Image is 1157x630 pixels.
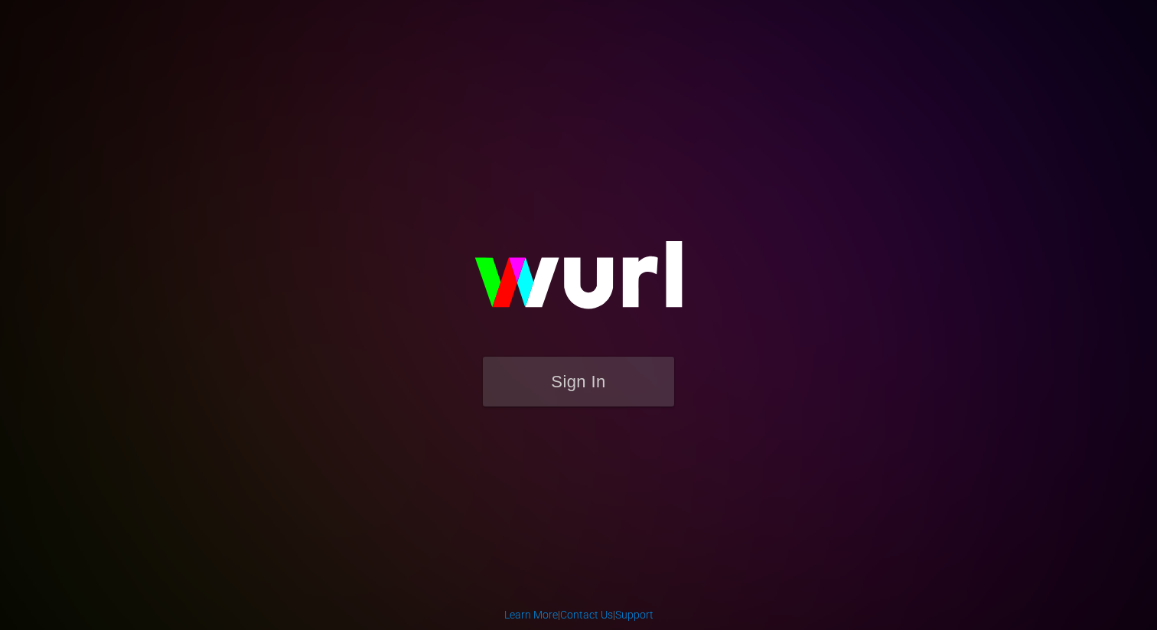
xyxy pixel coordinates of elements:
[483,357,674,406] button: Sign In
[504,607,653,622] div: | |
[504,609,558,621] a: Learn More
[425,208,732,357] img: wurl-logo-on-black-223613ac3d8ba8fe6dc639794a292ebdb59501304c7dfd60c99c58986ef67473.svg
[560,609,613,621] a: Contact Us
[615,609,653,621] a: Support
